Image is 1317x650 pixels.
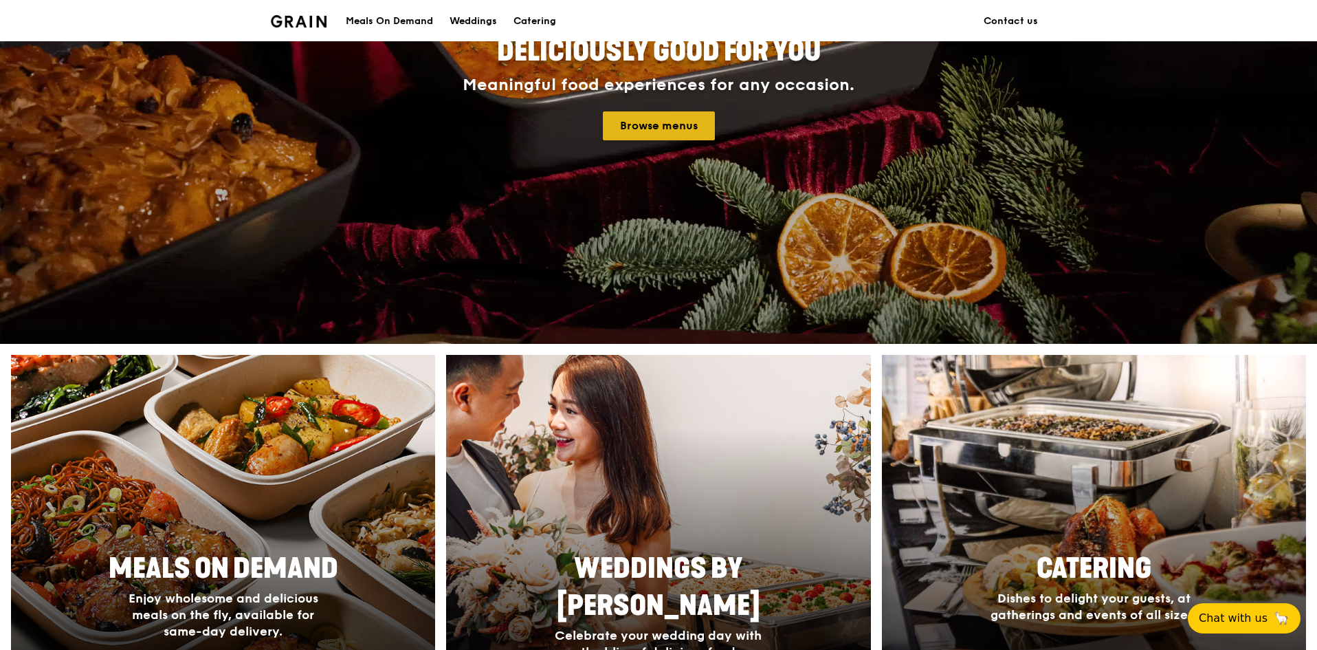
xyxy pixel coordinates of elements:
[513,1,556,42] div: Catering
[1037,552,1151,585] span: Catering
[129,591,318,639] span: Enjoy wholesome and delicious meals on the fly, available for same-day delivery.
[346,1,433,42] div: Meals On Demand
[990,591,1197,622] span: Dishes to delight your guests, at gatherings and events of all sizes.
[1199,610,1268,627] span: Chat with us
[441,1,505,42] a: Weddings
[1188,603,1301,633] button: Chat with us🦙
[975,1,1046,42] a: Contact us
[450,1,497,42] div: Weddings
[1273,610,1290,627] span: 🦙
[603,111,715,140] a: Browse menus
[411,76,906,95] div: Meaningful food experiences for any occasion.
[109,552,338,585] span: Meals On Demand
[557,552,760,622] span: Weddings by [PERSON_NAME]
[497,35,821,68] span: Deliciously good for you
[505,1,564,42] a: Catering
[271,15,327,28] img: Grain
